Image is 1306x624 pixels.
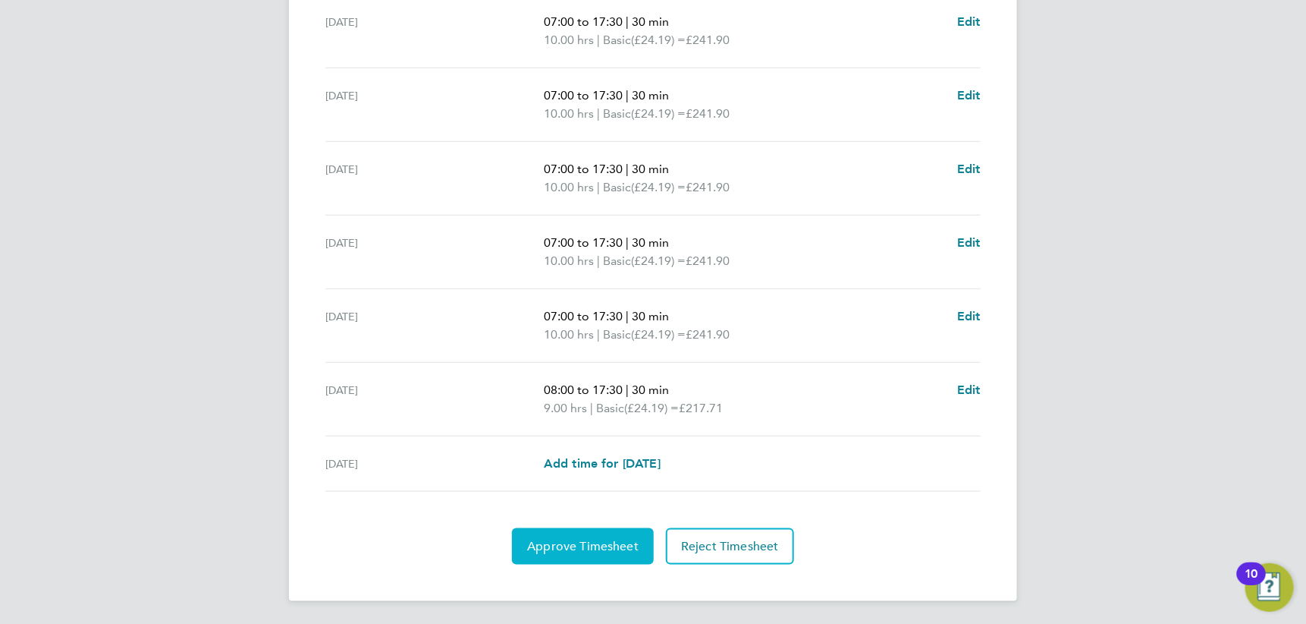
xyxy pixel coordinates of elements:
span: Basic [603,252,631,270]
span: 30 min [632,383,669,397]
div: [DATE] [325,455,544,473]
span: | [597,106,600,121]
a: Edit [957,381,981,399]
span: | [597,33,600,47]
span: 30 min [632,14,669,29]
span: 10.00 hrs [544,106,594,121]
span: | [626,14,629,29]
span: £241.90 [686,106,730,121]
div: [DATE] [325,234,544,270]
span: | [597,327,600,342]
span: 07:00 to 17:30 [544,235,623,250]
span: | [626,235,629,250]
span: Basic [596,399,624,418]
span: | [597,180,600,194]
span: 07:00 to 17:30 [544,309,623,323]
button: Reject Timesheet [666,528,794,565]
button: Approve Timesheet [512,528,654,565]
div: 10 [1245,574,1258,594]
span: £217.71 [679,401,723,415]
span: 30 min [632,309,669,323]
span: Basic [603,105,631,123]
span: Edit [957,14,981,29]
span: £241.90 [686,33,730,47]
span: | [626,162,629,176]
a: Edit [957,234,981,252]
span: £241.90 [686,180,730,194]
span: 10.00 hrs [544,33,594,47]
span: Basic [603,31,631,49]
span: | [626,383,629,397]
span: 08:00 to 17:30 [544,383,623,397]
button: Open Resource Center, 10 new notifications [1245,563,1294,612]
span: 07:00 to 17:30 [544,88,623,102]
a: Add time for [DATE] [544,455,661,473]
span: | [626,309,629,323]
div: [DATE] [325,87,544,123]
span: (£24.19) = [631,33,686,47]
a: Edit [957,307,981,326]
span: (£24.19) = [631,254,686,268]
div: [DATE] [325,13,544,49]
span: £241.90 [686,254,730,268]
a: Edit [957,13,981,31]
span: Edit [957,383,981,397]
span: (£24.19) = [631,180,686,194]
span: Edit [957,309,981,323]
span: | [597,254,600,268]
span: (£24.19) = [631,327,686,342]
span: Add time for [DATE] [544,456,661,471]
span: Edit [957,235,981,250]
span: Basic [603,178,631,197]
span: | [590,401,593,415]
a: Edit [957,160,981,178]
span: 30 min [632,235,669,250]
span: 10.00 hrs [544,254,594,268]
span: 10.00 hrs [544,327,594,342]
span: Edit [957,162,981,176]
span: Basic [603,326,631,344]
span: 07:00 to 17:30 [544,162,623,176]
span: Edit [957,88,981,102]
span: 07:00 to 17:30 [544,14,623,29]
span: £241.90 [686,327,730,342]
div: [DATE] [325,381,544,418]
span: 10.00 hrs [544,180,594,194]
div: [DATE] [325,307,544,344]
a: Edit [957,87,981,105]
span: 30 min [632,88,669,102]
span: 9.00 hrs [544,401,587,415]
div: [DATE] [325,160,544,197]
span: | [626,88,629,102]
span: (£24.19) = [631,106,686,121]
span: 30 min [632,162,669,176]
span: Reject Timesheet [681,539,779,554]
span: Approve Timesheet [527,539,639,554]
span: (£24.19) = [624,401,679,415]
